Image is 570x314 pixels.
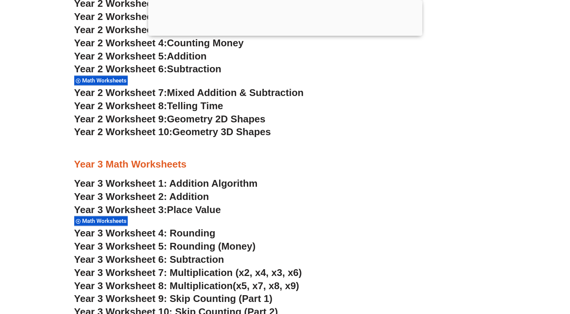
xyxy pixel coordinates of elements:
span: Place Value [167,204,221,215]
span: Year 3 Worksheet 3: [74,204,167,215]
a: Year 2 Worksheet 2:Place Value [74,11,221,22]
a: Year 3 Worksheet 8: Multiplication(x5, x7, x8, x9) [74,280,299,291]
a: Year 3 Worksheet 2: Addition [74,191,209,202]
a: Year 2 Worksheet 5:Addition [74,50,207,62]
a: Year 3 Worksheet 3:Place Value [74,204,221,215]
span: Year 2 Worksheet 3: [74,24,167,35]
span: Year 2 Worksheet 5: [74,50,167,62]
span: Year 2 Worksheet 10: [74,126,173,137]
a: Year 3 Worksheet 1: Addition Algorithm [74,178,258,189]
div: Math Worksheets [74,75,128,85]
a: Year 2 Worksheet 10:Geometry 3D Shapes [74,126,271,137]
span: Math Worksheets [82,77,129,84]
span: (x5, x7, x8, x9) [233,280,299,291]
span: Year 2 Worksheet 6: [74,63,167,75]
span: Year 2 Worksheet 9: [74,113,167,125]
a: Year 3 Worksheet 6: Subtraction [74,254,224,265]
div: Math Worksheets [74,216,128,226]
span: Subtraction [167,63,221,75]
span: Year 2 Worksheet 8: [74,100,167,111]
a: Year 2 Worksheet 7:Mixed Addition & Subtraction [74,87,304,98]
span: Addition [167,50,206,62]
a: Year 2 Worksheet 6:Subtraction [74,63,222,75]
span: Year 2 Worksheet 4: [74,37,167,49]
span: Geometry 3D Shapes [172,126,270,137]
span: Year 3 Worksheet 8: Multiplication [74,280,233,291]
h3: Year 3 Math Worksheets [74,158,496,171]
a: Year 2 Worksheet 4:Counting Money [74,37,244,49]
span: Math Worksheets [82,218,129,224]
a: Year 3 Worksheet 7: Multiplication (x2, x4, x3, x6) [74,267,302,278]
a: Year 2 Worksheet 3:Rounding [74,24,213,35]
a: Year 3 Worksheet 9: Skip Counting (Part 1) [74,293,273,304]
a: Year 3 Worksheet 5: Rounding (Money) [74,241,256,252]
span: Mixed Addition & Subtraction [167,87,304,98]
span: Year 2 Worksheet 7: [74,87,167,98]
span: Year 2 Worksheet 2: [74,11,167,22]
span: Counting Money [167,37,244,49]
a: Year 2 Worksheet 9:Geometry 2D Shapes [74,113,266,125]
a: Year 3 Worksheet 4: Rounding [74,227,215,239]
span: Geometry 2D Shapes [167,113,265,125]
span: Telling Time [167,100,223,111]
iframe: Chat Widget [445,229,570,314]
a: Year 2 Worksheet 8:Telling Time [74,100,223,111]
